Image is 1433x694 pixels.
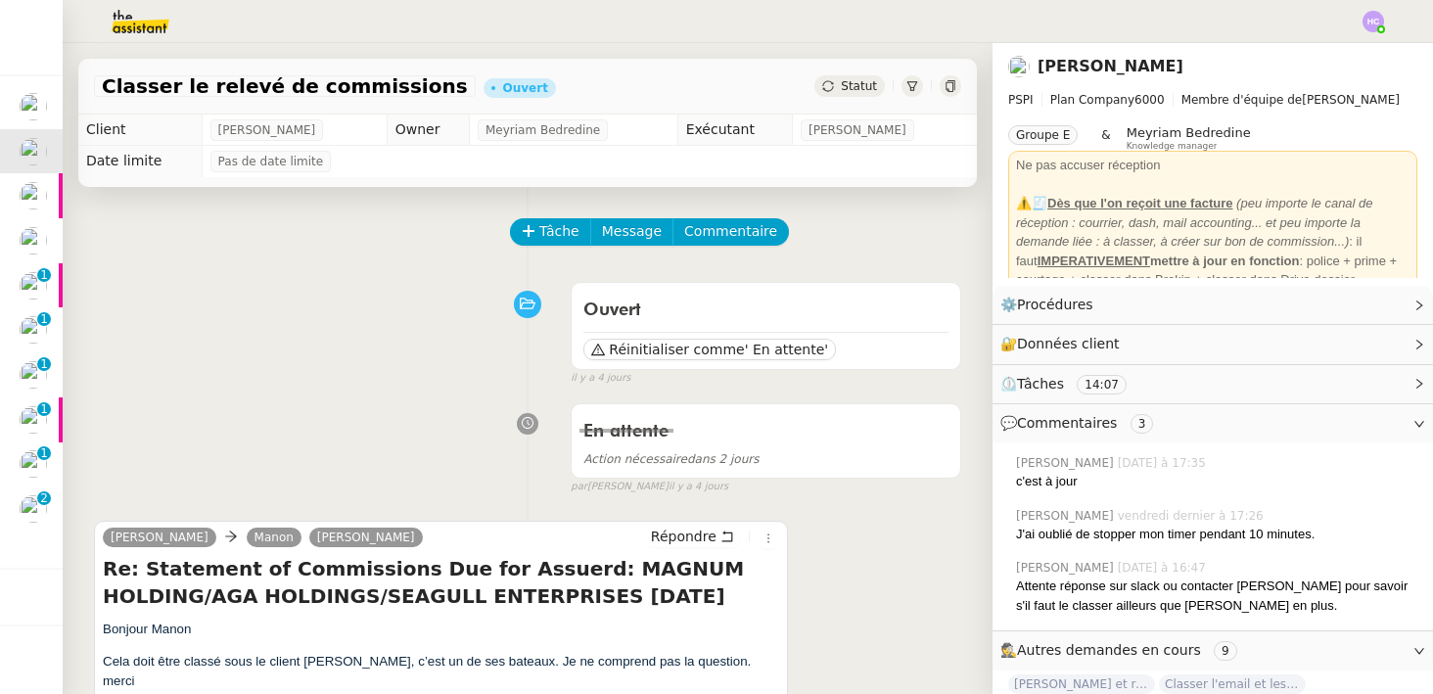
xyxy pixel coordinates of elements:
[644,526,741,547] button: Répondre
[1008,125,1078,145] nz-tag: Groupe E
[103,555,779,610] h4: Re: Statement of Commissions Due for Assuerd: MAGNUM HOLDING/AGA HOLDINGS/SEAGULL ENTERPRISES [DATE]
[1118,454,1210,472] span: [DATE] à 17:35
[1016,196,1373,249] em: (peu importe le canal de réception : courrier, dash, mail accounting... et peu importe la demande...
[78,146,202,177] td: Date limite
[20,406,47,434] img: users%2FIoBAolhPL9cNaVKpLOfSBrcGcwi2%2Favatar%2F50a6465f-3fe2-4509-b080-1d8d3f65d641
[1016,194,1410,308] div: ⚠️🧾 : il faut : police + prime + courtage + classer dans Brokin + classer dans Drive dossier Fact...
[1050,93,1134,107] span: Plan Company
[590,218,673,246] button: Message
[602,220,662,243] span: Message
[1016,472,1417,491] div: c'est à jour
[672,218,789,246] button: Commentaire
[677,115,792,146] td: Exécutant
[1000,294,1102,316] span: ⚙️
[1000,333,1128,355] span: 🔐
[1016,454,1118,472] span: [PERSON_NAME]
[583,339,836,360] button: Réinitialiser comme' En attente'
[539,220,579,243] span: Tâche
[651,527,716,546] span: Répondre
[1000,415,1161,431] span: 💬
[218,120,316,140] span: [PERSON_NAME]
[102,76,468,96] span: Classer le relevé de commissions
[1118,559,1210,577] span: [DATE] à 16:47
[103,654,751,688] span: Cela doit être classé sous le client [PERSON_NAME], c’est un de ses bateaux. Je ne comprend pas l...
[37,268,51,282] nz-badge-sup: 1
[1008,56,1030,77] img: users%2FNmPW3RcGagVdwlUj0SIRjiM8zA23%2Favatar%2Fb3e8f68e-88d8-429d-a2bd-00fb6f2d12db
[1131,414,1154,434] nz-tag: 3
[1000,642,1245,658] span: 🕵️
[218,152,324,171] span: Pas de date limite
[1016,525,1417,544] div: J'ai oublié de stopper mon timer pendant 10 minutes.
[1127,125,1251,140] span: Meyriam Bedredine
[40,446,48,464] p: 1
[993,286,1433,324] div: ⚙️Procédures
[20,495,47,523] img: users%2Fa6PbEmLwvGXylUqKytRPpDpAx153%2Favatar%2Ffanny.png
[571,479,587,495] span: par
[247,529,301,546] a: Manon
[1127,125,1251,151] app-user-label: Knowledge manager
[40,357,48,375] p: 1
[1008,90,1417,110] span: [PERSON_NAME]
[1118,507,1268,525] span: vendredi dernier à 17:26
[1127,141,1218,152] span: Knowledge manager
[1016,156,1410,175] div: Ne pas accuser réception
[583,423,669,440] span: En attente
[745,340,828,359] span: ' En attente'
[571,479,728,495] small: [PERSON_NAME]
[40,491,48,509] p: 2
[1016,507,1118,525] span: [PERSON_NAME]
[37,402,51,416] nz-badge-sup: 1
[485,120,600,140] span: Meyriam Bedredine
[37,312,51,326] nz-badge-sup: 1
[309,529,423,546] a: [PERSON_NAME]
[78,115,202,146] td: Client
[1017,642,1201,658] span: Autres demandes en cours
[1016,577,1417,615] div: Attente réponse sur slack ou contacter [PERSON_NAME] pour savoir s'il faut le classer ailleurs qu...
[1181,93,1303,107] span: Membre d'équipe de
[37,491,51,505] nz-badge-sup: 2
[1008,93,1034,107] span: PSPI
[37,357,51,371] nz-badge-sup: 1
[1017,297,1093,312] span: Procédures
[40,402,48,420] p: 1
[1017,336,1120,351] span: Données client
[20,450,47,478] img: users%2Fa6PbEmLwvGXylUqKytRPpDpAx153%2Favatar%2Ffanny.png
[583,301,641,319] span: Ouvert
[1038,254,1300,268] strong: mettre à jour en fonction
[20,272,47,300] img: users%2Fo4K84Ijfr6OOM0fa5Hz4riIOf4g2%2Favatar%2FChatGPT%20Image%201%20aou%CC%82t%202025%2C%2010_2...
[20,182,47,209] img: users%2FSclkIUIAuBOhhDrbgjtrSikBoD03%2Favatar%2F48cbc63d-a03d-4817-b5bf-7f7aeed5f2a9
[103,529,216,546] a: [PERSON_NAME]
[1047,196,1232,210] u: Dès que l'on reçoit une facture
[20,227,47,254] img: users%2Fo4K84Ijfr6OOM0fa5Hz4riIOf4g2%2Favatar%2FChatGPT%20Image%201%20aou%CC%82t%202025%2C%2010_2...
[1038,254,1150,268] u: IMPERATIVEMENT
[1017,376,1064,392] span: Tâches
[1363,11,1384,32] img: svg
[503,82,548,94] div: Ouvert
[40,312,48,330] p: 1
[387,115,469,146] td: Owner
[571,370,630,387] span: il y a 4 jours
[609,340,744,359] span: Réinitialiser comme
[103,622,191,636] span: Bonjour Manon
[20,361,47,389] img: users%2FKPVW5uJ7nAf2BaBJPZnFMauzfh73%2Favatar%2FDigitalCollectionThumbnailHandler.jpeg
[510,218,591,246] button: Tâche
[684,220,777,243] span: Commentaire
[583,452,687,466] span: Action nécessaire
[993,325,1433,363] div: 🔐Données client
[20,316,47,344] img: users%2FKPVW5uJ7nAf2BaBJPZnFMauzfh73%2Favatar%2FDigitalCollectionThumbnailHandler.jpeg
[993,365,1433,403] div: ⏲️Tâches 14:07
[20,93,47,120] img: users%2Fa6PbEmLwvGXylUqKytRPpDpAx153%2Favatar%2Ffanny.png
[1101,125,1110,151] span: &
[40,268,48,286] p: 1
[1008,674,1155,694] span: [PERSON_NAME] et relancez les impayés chez [PERSON_NAME]
[1077,375,1127,394] nz-tag: 14:07
[1134,93,1165,107] span: 6000
[37,446,51,460] nz-badge-sup: 1
[583,452,759,466] span: dans 2 jours
[993,631,1433,670] div: 🕵️Autres demandes en cours 9
[1016,559,1118,577] span: [PERSON_NAME]
[669,479,728,495] span: il y a 4 jours
[809,120,906,140] span: [PERSON_NAME]
[841,79,877,93] span: Statut
[993,404,1433,442] div: 💬Commentaires 3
